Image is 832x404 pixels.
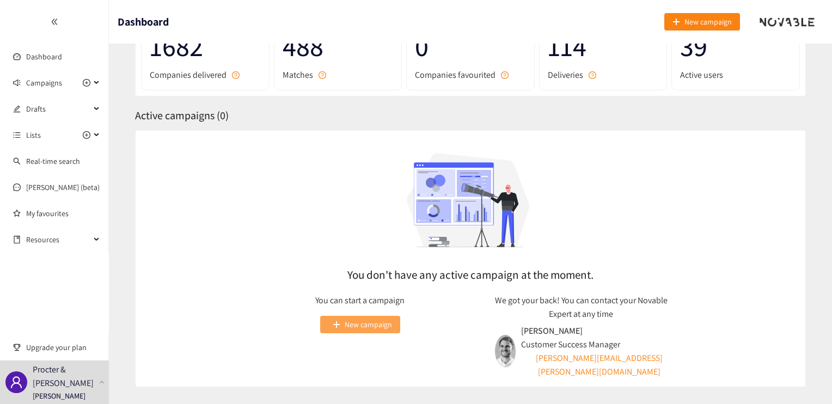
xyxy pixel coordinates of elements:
span: double-left [51,18,58,26]
button: plusNew campaign [320,316,400,333]
a: [PERSON_NAME][EMAIL_ADDRESS][PERSON_NAME][DOMAIN_NAME] [536,352,663,377]
span: Matches [283,68,313,82]
p: Customer Success Manager [521,338,620,351]
p: [PERSON_NAME] [521,324,583,338]
h2: You don't have any active campaign at the moment. [347,266,594,284]
a: Dashboard [26,52,62,62]
span: book [13,236,21,243]
a: My favourites [26,203,100,224]
span: 0 [415,25,526,68]
span: 114 [548,25,659,68]
span: question-circle [501,71,509,79]
span: plus [672,18,680,27]
span: Lists [26,124,41,146]
span: trophy [13,344,21,351]
span: Drafts [26,98,90,120]
span: question-circle [232,71,240,79]
span: plus [333,321,340,329]
span: Active users [680,68,723,82]
span: sound [13,79,21,87]
span: Companies favourited [415,68,495,82]
span: New campaign [684,16,732,28]
p: You can start a campaign [263,293,457,307]
span: unordered-list [13,131,21,139]
span: question-circle [589,71,596,79]
span: New campaign [345,319,392,330]
span: plus-circle [83,131,90,139]
span: 39 [680,25,791,68]
p: [PERSON_NAME] [33,390,85,402]
a: [PERSON_NAME] (beta) [26,182,100,192]
span: Resources [26,229,90,250]
span: plus-circle [83,79,90,87]
span: Companies delivered [150,68,227,82]
p: We got your back! You can contact your Novable Expert at any time [484,293,678,321]
span: edit [13,105,21,113]
span: question-circle [319,71,326,79]
span: Campaigns [26,72,62,94]
span: 1682 [150,25,261,68]
img: Tibault.d2f811b2e0c7dc364443.jpg [495,335,516,368]
span: Upgrade your plan [26,336,100,358]
span: user [10,376,23,389]
p: Procter & [PERSON_NAME] [33,363,95,390]
span: 488 [283,25,394,68]
span: Active campaigns ( 0 ) [135,108,229,123]
iframe: Chat Widget [778,352,832,404]
span: Deliveries [548,68,583,82]
a: Real-time search [26,156,80,166]
button: plusNew campaign [664,13,740,30]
